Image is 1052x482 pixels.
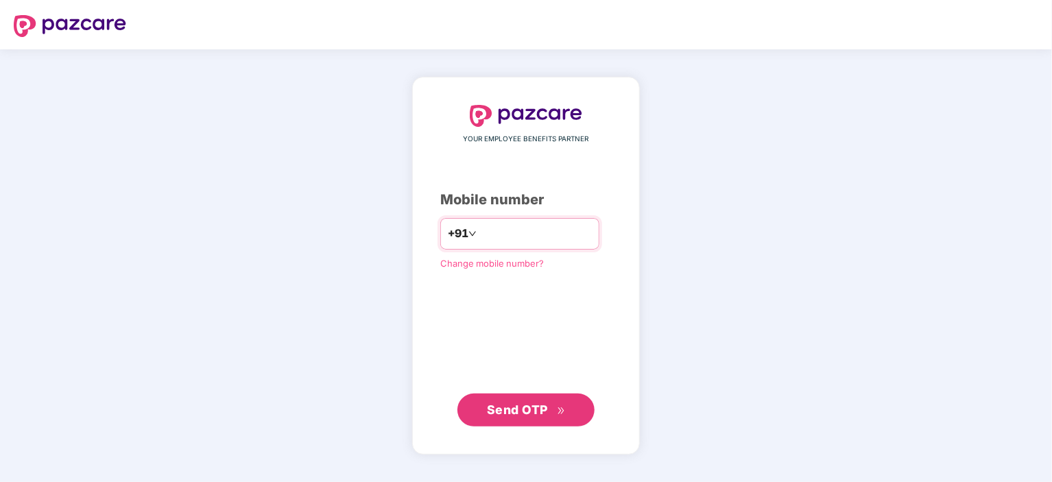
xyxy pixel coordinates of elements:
[448,225,468,242] span: +91
[464,134,589,145] span: YOUR EMPLOYEE BENEFITS PARTNER
[440,258,544,269] a: Change mobile number?
[440,189,612,210] div: Mobile number
[557,407,566,415] span: double-right
[470,105,582,127] img: logo
[457,394,595,426] button: Send OTPdouble-right
[487,402,548,417] span: Send OTP
[14,15,126,37] img: logo
[468,230,477,238] span: down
